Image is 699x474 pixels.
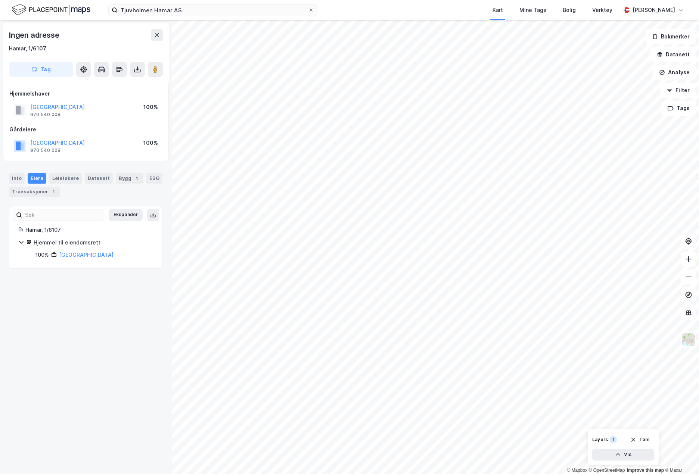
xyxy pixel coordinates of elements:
a: Mapbox [567,468,587,473]
button: Tøm [625,434,654,446]
div: Eiere [28,173,46,184]
div: Datasett [85,173,113,184]
div: Leietakere [49,173,82,184]
button: Vis [592,449,654,461]
div: Verktøy [592,6,612,15]
input: Søk på adresse, matrikkel, gårdeiere, leietakere eller personer [118,4,308,16]
img: logo.f888ab2527a4732fd821a326f86c7f29.svg [12,3,90,16]
div: 100% [35,250,49,259]
div: [PERSON_NAME] [633,6,675,15]
div: Kart [493,6,503,15]
div: Layers [592,437,608,443]
div: ESG [146,173,162,184]
a: OpenStreetMap [589,468,625,473]
div: Hamar, 1/6107 [9,44,46,53]
a: Improve this map [627,468,664,473]
div: Hamar, 1/6107 [25,225,153,234]
div: Kontrollprogram for chat [662,438,699,474]
div: Hjemmelshaver [9,89,162,98]
div: 970 540 008 [30,112,60,118]
div: Ingen adresse [9,29,60,41]
button: Filter [660,83,696,98]
div: Bolig [563,6,576,15]
button: Tags [661,101,696,116]
div: 970 540 008 [30,147,60,153]
img: Z [681,333,696,347]
div: 100% [143,103,158,112]
div: 1 [609,436,617,443]
input: Søk [22,209,104,221]
div: Info [9,173,25,184]
div: 1 [50,188,57,196]
button: Tag [9,62,73,77]
div: Mine Tags [519,6,546,15]
div: 100% [143,138,158,147]
a: [GEOGRAPHIC_DATA] [59,252,114,258]
button: Bokmerker [646,29,696,44]
button: Analyse [653,65,696,80]
button: Ekspander [109,209,143,221]
div: 1 [133,175,140,182]
div: Gårdeiere [9,125,162,134]
div: Bygg [116,173,143,184]
iframe: Chat Widget [662,438,699,474]
div: Transaksjoner [9,187,60,197]
div: Hjemmel til eiendomsrett [34,238,153,247]
button: Datasett [650,47,696,62]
